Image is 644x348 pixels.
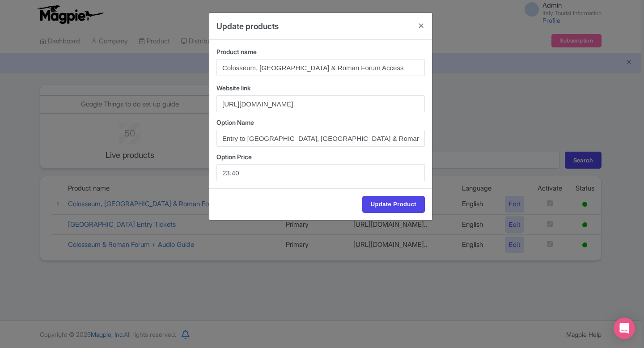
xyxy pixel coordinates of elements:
[216,119,254,126] span: Option Name
[216,164,425,181] input: Options Price
[362,196,425,213] input: Update Product
[614,318,635,339] div: Open Intercom Messenger
[216,153,252,161] span: Option Price
[216,95,425,112] input: Website link
[216,59,425,76] input: Product name
[411,13,432,38] button: Close
[216,130,425,147] input: Options name
[216,20,279,32] h4: Update products
[216,48,257,55] span: Product name
[216,84,251,92] span: Website link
